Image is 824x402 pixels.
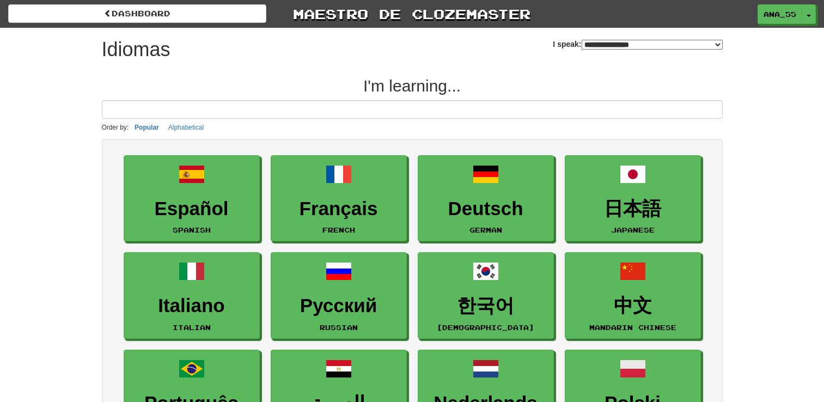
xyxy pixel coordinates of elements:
a: dashboard [8,4,266,23]
h3: Deutsch [424,198,548,220]
h3: 한국어 [424,295,548,316]
h1: Idiomas [102,39,170,60]
small: Russian [320,324,358,331]
a: DeutschGerman [418,155,554,242]
small: German [469,226,502,234]
a: 한국어[DEMOGRAPHIC_DATA] [418,252,554,339]
a: 日本語Japanese [565,155,701,242]
a: 中文Mandarin Chinese [565,252,701,339]
small: Spanish [173,226,211,234]
font: I speak: [553,40,581,48]
small: Mandarin Chinese [589,324,676,331]
h3: Italiano [130,295,254,316]
small: [DEMOGRAPHIC_DATA] [437,324,534,331]
a: РусскийRussian [271,252,407,339]
a: ana_55 [758,4,802,24]
font: dashboard [112,9,170,18]
a: ItalianoItalian [124,252,260,339]
small: Japanese [611,226,655,234]
h3: Español [130,198,254,220]
a: Maestro de clozemaster [283,4,541,23]
button: Alphabetical [165,121,207,133]
a: EspañolSpanish [124,155,260,242]
h3: 日本語 [571,198,695,220]
select: I speak: [582,40,723,50]
h3: 中文 [571,295,695,316]
h2: I'm learning... [102,77,723,95]
h3: Français [277,198,401,220]
h3: Русский [277,295,401,316]
small: Italian [173,324,211,331]
button: Popular [131,121,162,133]
a: FrançaisFrench [271,155,407,242]
small: French [322,226,355,234]
span: ana_55 [764,9,796,19]
small: Order by: [102,124,129,131]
